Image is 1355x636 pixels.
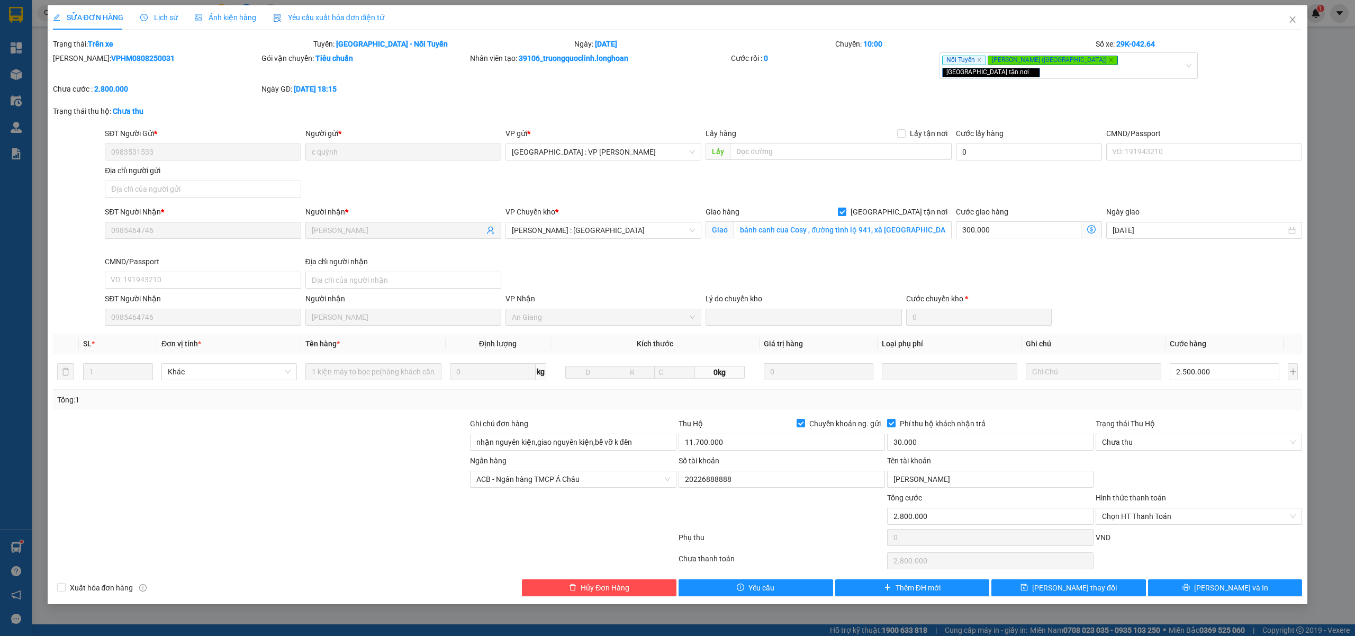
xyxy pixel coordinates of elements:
[1182,584,1190,592] span: printer
[706,129,736,138] span: Lấy hàng
[305,293,501,304] div: Người nhận
[977,57,982,62] span: close
[887,494,922,502] span: Tổng cước
[1096,533,1110,542] span: VND
[991,579,1146,596] button: save[PERSON_NAME] thay đổi
[734,221,952,238] input: Giao tận nơi
[1148,579,1303,596] button: printer[PERSON_NAME] và In
[896,582,941,594] span: Thêm ĐH mới
[111,54,175,62] b: VPHM0808250031
[764,339,803,348] span: Giá trị hàng
[1194,582,1268,594] span: [PERSON_NAME] và In
[906,293,1052,304] div: Cước chuyển kho
[956,208,1008,216] label: Cước giao hàng
[261,83,468,95] div: Ngày GD:
[595,40,617,48] b: [DATE]
[731,52,937,64] div: Cước rồi :
[486,226,495,235] span: user-add
[105,181,301,198] input: Địa chỉ của người gửi
[273,13,385,22] span: Yêu cầu xuất hóa đơn điện tử
[654,366,695,379] input: C
[1108,57,1114,62] span: close
[305,339,340,348] span: Tên hàng
[305,206,501,218] div: Người nhận
[887,456,931,465] label: Tên tài khoản
[139,584,147,592] span: info-circle
[168,364,291,380] span: Khác
[53,14,60,21] span: edit
[1096,418,1302,429] div: Trạng thái Thu Hộ
[505,128,701,139] div: VP gửi
[305,272,501,289] input: Địa chỉ của người nhận
[479,339,517,348] span: Định lượng
[294,85,337,93] b: [DATE] 18:15
[679,456,719,465] label: Số tài khoản
[1288,15,1297,24] span: close
[896,418,990,429] span: Phí thu hộ khách nhận trả
[161,339,201,348] span: Đơn vị tính
[1022,334,1166,354] th: Ghi chú
[1087,225,1096,234] span: dollar-circle
[512,309,695,325] span: An Giang
[730,143,952,160] input: Dọc đường
[88,40,113,48] b: Trên xe
[764,363,873,380] input: 0
[846,206,952,218] span: [GEOGRAPHIC_DATA] tận nơi
[57,394,522,406] div: Tổng: 1
[1095,38,1303,50] div: Số xe:
[105,206,301,218] div: SĐT Người Nhận
[942,68,1040,77] span: [GEOGRAPHIC_DATA] tận nơi
[887,471,1094,488] input: Tên tài khoản
[679,419,703,428] span: Thu Hộ
[637,339,673,348] span: Kích thước
[679,579,833,596] button: exclamation-circleYêu cầu
[53,13,123,22] span: SỬA ĐƠN HÀNG
[522,579,676,596] button: deleteHủy Đơn Hàng
[476,471,670,487] span: ACB - Ngân hàng TMCP Á Châu
[1102,434,1296,450] span: Chưa thu
[884,584,891,592] span: plus
[677,532,886,550] div: Phụ thu
[706,221,734,238] span: Giao
[195,13,256,22] span: Ảnh kiện hàng
[140,13,178,22] span: Lịch sử
[565,366,610,379] input: D
[878,334,1022,354] th: Loại phụ phí
[956,144,1102,160] input: Cước lấy hàng
[470,456,507,465] label: Ngân hàng
[505,293,701,304] div: VP Nhận
[706,143,730,160] span: Lấy
[470,419,528,428] label: Ghi chú đơn hàng
[53,52,259,64] div: [PERSON_NAME]:
[105,165,301,176] div: Địa chỉ người gửi
[942,56,986,65] span: Nối Tuyến
[53,105,312,117] div: Trạng thái thu hộ:
[1113,225,1286,236] input: Ngày giao
[536,363,546,380] span: kg
[273,14,282,22] img: icon
[581,582,629,594] span: Hủy Đơn Hàng
[834,38,1095,50] div: Chuyến:
[573,38,834,50] div: Ngày:
[569,584,576,592] span: delete
[988,56,1118,65] span: [PERSON_NAME] ([GEOGRAPHIC_DATA])
[113,107,143,115] b: Chưa thu
[140,14,148,21] span: clock-circle
[195,14,202,21] span: picture
[906,128,952,139] span: Lấy tận nơi
[835,579,990,596] button: plusThêm ĐH mới
[695,366,745,379] span: 0kg
[1116,40,1155,48] b: 29K-042.64
[1031,69,1036,75] span: close
[1170,339,1206,348] span: Cước hàng
[305,363,441,380] input: VD: Bàn, Ghế
[305,128,501,139] div: Người gửi
[706,293,901,304] div: Lý do chuyển kho
[519,54,628,62] b: 39106_truongquoclinh.longhoan
[1278,5,1307,35] button: Close
[512,222,695,238] span: Hồ Chí Minh : Kho Quận 12
[1026,363,1161,380] input: Ghi Chú
[105,128,301,139] div: SĐT Người Gửi
[66,582,138,594] span: Xuất hóa đơn hàng
[94,85,128,93] b: 2.800.000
